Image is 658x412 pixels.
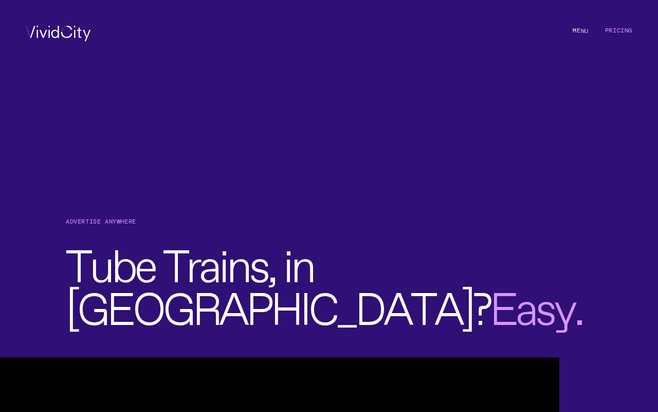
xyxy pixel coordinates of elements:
h1: Advertise Anywhere [66,217,625,227]
span: Easy [490,291,574,314]
h2: , in ? [66,239,625,324]
span: Tube Trains [66,249,267,271]
a: Pricing [605,26,632,35]
span: [GEOGRAPHIC_DATA] [66,291,472,314]
span: . [490,291,582,314]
